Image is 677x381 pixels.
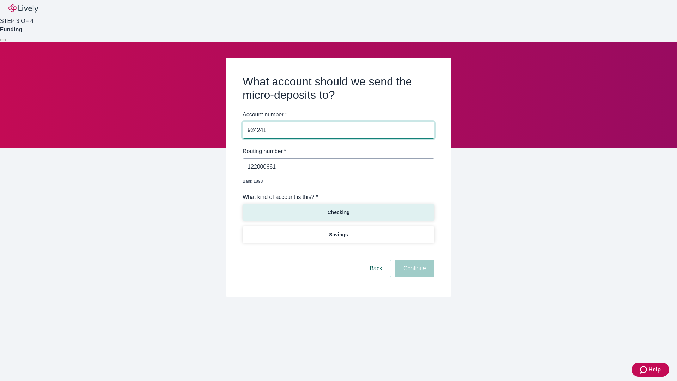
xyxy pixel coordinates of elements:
button: Savings [243,226,434,243]
p: Bank 1898 [243,178,429,185]
button: Back [361,260,391,277]
label: Account number [243,110,287,119]
p: Savings [329,231,348,238]
label: Routing number [243,147,286,156]
p: Checking [327,209,349,216]
img: Lively [8,4,38,13]
svg: Zendesk support icon [640,365,648,374]
span: Help [648,365,661,374]
h2: What account should we send the micro-deposits to? [243,75,434,102]
label: What kind of account is this? * [243,193,318,201]
button: Checking [243,204,434,221]
button: Zendesk support iconHelp [632,363,669,377]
